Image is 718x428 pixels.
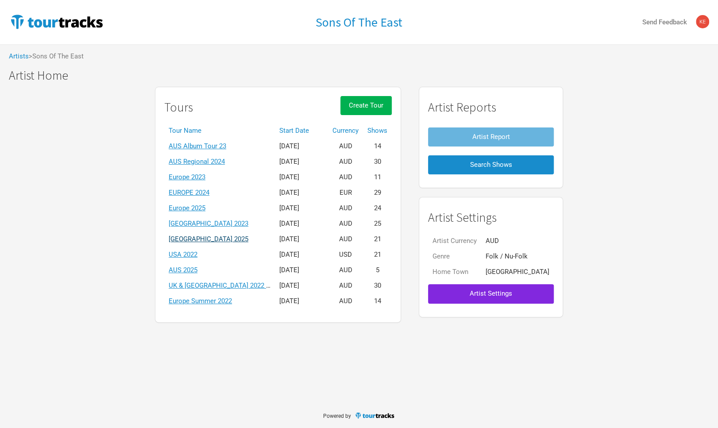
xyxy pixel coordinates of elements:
[428,249,481,264] td: Genre
[169,297,232,305] a: Europe Summer 2022
[428,284,554,303] button: Artist Settings
[363,170,392,185] td: 11
[363,185,392,201] td: 29
[428,155,554,174] button: Search Shows
[363,139,392,154] td: 14
[363,247,392,262] td: 21
[275,185,328,201] td: [DATE]
[363,293,392,309] td: 14
[328,154,363,170] td: AUD
[328,170,363,185] td: AUD
[275,139,328,154] td: [DATE]
[328,293,363,309] td: AUD
[428,211,554,224] h1: Artist Settings
[340,96,392,123] a: Create Tour
[323,413,351,419] span: Powered by
[316,15,402,29] a: Sons Of The East
[169,251,197,258] a: USA 2022
[169,158,225,166] a: AUS Regional 2024
[169,220,248,227] a: [GEOGRAPHIC_DATA] 2023
[275,201,328,216] td: [DATE]
[164,100,193,114] h1: Tours
[275,170,328,185] td: [DATE]
[363,216,392,231] td: 25
[642,18,687,26] strong: Send Feedback
[428,151,554,179] a: Search Shows
[316,14,402,30] h1: Sons Of The East
[275,154,328,170] td: [DATE]
[481,233,554,249] td: AUD
[328,185,363,201] td: EUR
[169,204,205,212] a: Europe 2025
[349,101,383,109] span: Create Tour
[328,278,363,293] td: AUD
[363,262,392,278] td: 5
[328,247,363,262] td: USD
[275,216,328,231] td: [DATE]
[9,52,29,60] a: Artists
[169,142,226,150] a: AUS Album Tour 23
[169,281,292,289] a: UK & [GEOGRAPHIC_DATA] 2022 Headline
[363,154,392,170] td: 30
[355,412,395,419] img: TourTracks
[472,133,510,141] span: Artist Report
[328,231,363,247] td: AUD
[169,173,205,181] a: Europe 2023
[428,233,481,249] td: Artist Currency
[363,123,392,139] th: Shows
[169,235,248,243] a: [GEOGRAPHIC_DATA] 2025
[328,262,363,278] td: AUD
[29,53,84,60] span: > Sons Of The East
[275,123,328,139] th: Start Date
[428,100,554,114] h1: Artist Reports
[428,264,481,280] td: Home Town
[470,161,512,169] span: Search Shows
[481,264,554,280] td: [GEOGRAPHIC_DATA]
[363,201,392,216] td: 24
[328,216,363,231] td: AUD
[428,127,554,147] button: Artist Report
[169,189,209,197] a: EUROPE 2024
[340,96,392,115] button: Create Tour
[696,15,709,28] img: Karen Whyte
[328,201,363,216] td: AUD
[164,123,275,139] th: Tour Name
[428,280,554,308] a: Artist Settings
[470,289,512,297] span: Artist Settings
[481,249,554,264] td: Folk / Nu-Folk
[328,139,363,154] td: AUD
[275,278,328,293] td: [DATE]
[275,262,328,278] td: [DATE]
[363,278,392,293] td: 30
[275,293,328,309] td: [DATE]
[9,69,718,82] h1: Artist Home
[9,13,104,31] img: TourTracks
[363,231,392,247] td: 21
[328,123,363,139] th: Currency
[169,266,197,274] a: AUS 2025
[428,123,554,151] a: Artist Report
[275,231,328,247] td: [DATE]
[275,247,328,262] td: [DATE]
